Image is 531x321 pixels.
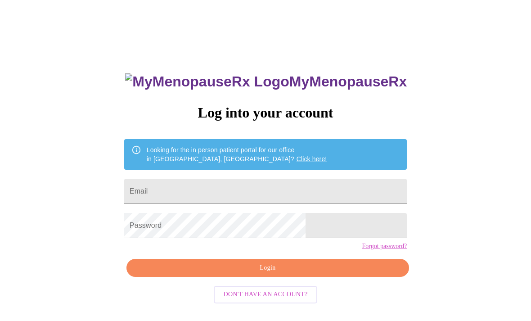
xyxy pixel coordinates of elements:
a: Don't have an account? [211,290,320,298]
div: Looking for the in person patient portal for our office in [GEOGRAPHIC_DATA], [GEOGRAPHIC_DATA]? [147,142,327,167]
button: Don't have an account? [214,286,318,303]
span: Don't have an account? [224,289,308,300]
button: Login [126,259,409,277]
span: Login [137,262,399,274]
h3: Log into your account [124,104,407,121]
h3: MyMenopauseRx [125,73,407,90]
a: Forgot password? [362,243,407,250]
a: Click here! [297,155,327,163]
img: MyMenopauseRx Logo [125,73,289,90]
